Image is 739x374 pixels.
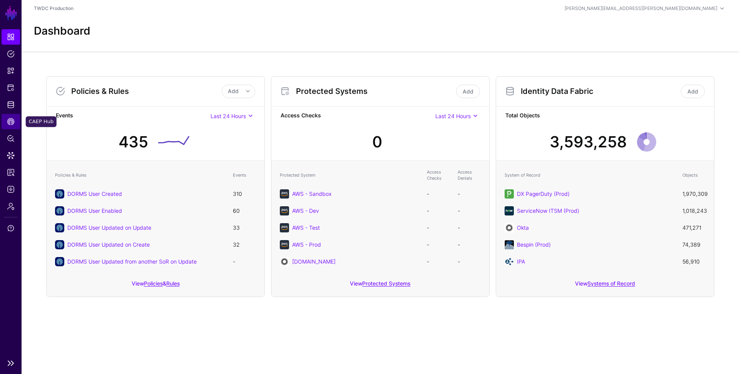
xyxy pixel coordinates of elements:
a: Add [681,85,705,98]
span: Identity Data Fabric [7,101,15,109]
td: 33 [229,219,260,236]
a: Access Reporting [2,165,20,180]
span: Data Lens [7,152,15,159]
img: svg+xml;base64,PHN2ZyB3aWR0aD0iNjQiIGhlaWdodD0iNjQiIHZpZXdCb3g9IjAgMCA2NCA2NCIgZmlsbD0ibm9uZSIgeG... [280,223,289,232]
span: Snippets [7,67,15,75]
div: 0 [372,130,382,154]
a: Policies [2,46,20,62]
a: CAEP Hub [2,114,20,129]
td: - [454,202,485,219]
td: - [454,253,485,270]
a: IPA [517,258,525,265]
a: SGNL [5,5,18,22]
span: Access Reporting [7,169,15,176]
span: Policies [7,50,15,58]
td: 310 [229,185,260,202]
td: - [454,185,485,202]
td: 1,018,243 [679,202,709,219]
th: System of Record [501,165,679,185]
span: Policy Lens [7,135,15,142]
td: - [423,219,454,236]
strong: Access Checks [281,111,435,121]
th: Access Denials [454,165,485,185]
td: - [423,202,454,219]
td: 32 [229,236,260,253]
h3: Protected Systems [296,87,455,96]
td: 471,271 [679,219,709,236]
a: DORMS User Updated from another SoR on Update [67,258,197,265]
a: AWS - Prod [292,241,321,248]
th: Events [229,165,260,185]
td: - [454,219,485,236]
img: svg+xml;base64,PHN2ZyB3aWR0aD0iNjQiIGhlaWdodD0iNjQiIHZpZXdCb3g9IjAgMCA2NCA2NCIgZmlsbD0ibm9uZSIgeG... [505,189,514,199]
img: svg+xml;base64,PHN2ZyB3aWR0aD0iNjQiIGhlaWdodD0iNjQiIHZpZXdCb3g9IjAgMCA2NCA2NCIgZmlsbD0ibm9uZSIgeG... [280,240,289,249]
a: Snippets [2,63,20,78]
a: DORMS User Created [67,190,122,197]
div: View [271,275,489,297]
img: svg+xml;base64,PHN2ZyB3aWR0aD0iNjQiIGhlaWdodD0iNjQiIHZpZXdCb3g9IjAgMCA2NCA2NCIgZmlsbD0ibm9uZSIgeG... [280,206,289,215]
h3: Policies & Rules [71,87,222,96]
h2: Dashboard [34,25,90,38]
a: Rules [166,280,180,287]
a: DORMS User Enabled [67,207,122,214]
th: Access Checks [423,165,454,185]
span: Last 24 Hours [435,113,471,119]
td: - [423,236,454,253]
a: AWS - Dev [292,207,319,214]
strong: Total Objects [505,111,705,121]
a: Okta [517,224,529,231]
a: Protected Systems [362,280,410,287]
div: View & [47,275,264,297]
a: Policies [144,280,163,287]
td: - [423,185,454,202]
td: 60 [229,202,260,219]
h3: Identity Data Fabric [521,87,679,96]
span: Support [7,224,15,232]
a: Admin [2,199,20,214]
span: Admin [7,202,15,210]
a: Add [456,85,480,98]
div: View [496,275,714,297]
span: Dashboard [7,33,15,41]
a: AWS - Sandbox [292,190,331,197]
strong: Events [56,111,211,121]
img: svg+xml;base64,PHN2ZyB3aWR0aD0iNjQiIGhlaWdodD0iNjQiIHZpZXdCb3g9IjAgMCA2NCA2NCIgZmlsbD0ibm9uZSIgeG... [280,257,289,266]
th: Protected System [276,165,423,185]
a: AWS - Test [292,224,320,231]
a: DORMS User Updated on Create [67,241,150,248]
img: svg+xml;base64,PD94bWwgdmVyc2lvbj0iMS4wIiBlbmNvZGluZz0iVVRGLTgiIHN0YW5kYWxvbmU9Im5vIj8+CjwhLS0gQ3... [505,257,514,266]
a: DX PagerDuty (Prod) [517,190,570,197]
a: ServiceNow ITSM (Prod) [517,207,579,214]
a: Logs [2,182,20,197]
a: Policy Lens [2,131,20,146]
td: - [454,236,485,253]
span: Last 24 Hours [211,113,246,119]
th: Objects [679,165,709,185]
img: svg+xml;base64,PHN2ZyB3aWR0aD0iNjQiIGhlaWdodD0iNjQiIHZpZXdCb3g9IjAgMCA2NCA2NCIgZmlsbD0ibm9uZSIgeG... [505,206,514,215]
img: svg+xml;base64,PHN2ZyB3aWR0aD0iNjQiIGhlaWdodD0iNjQiIHZpZXdCb3g9IjAgMCA2NCA2NCIgZmlsbD0ibm9uZSIgeG... [505,223,514,232]
span: CAEP Hub [7,118,15,125]
div: [PERSON_NAME][EMAIL_ADDRESS][PERSON_NAME][DOMAIN_NAME] [565,5,717,12]
span: Logs [7,185,15,193]
div: 3,593,258 [550,130,627,154]
span: Add [228,88,239,94]
a: Protected Systems [2,80,20,95]
td: 56,910 [679,253,709,270]
img: svg+xml;base64,PHN2ZyB2ZXJzaW9uPSIxLjEiIGlkPSJMYXllcl8xIiB4bWxucz0iaHR0cDovL3d3dy53My5vcmcvMjAwMC... [505,240,514,249]
th: Policies & Rules [51,165,229,185]
a: Data Lens [2,148,20,163]
a: [DOMAIN_NAME] [292,258,336,265]
a: Systems of Record [587,280,635,287]
a: TWDC Production [34,5,74,11]
a: Bespin (Prod) [517,241,551,248]
div: 435 [119,130,148,154]
span: Protected Systems [7,84,15,92]
a: DORMS User Updated on Update [67,224,151,231]
td: 74,389 [679,236,709,253]
a: Identity Data Fabric [2,97,20,112]
div: CAEP Hub [26,116,57,127]
img: svg+xml;base64,PHN2ZyB3aWR0aD0iNjQiIGhlaWdodD0iNjQiIHZpZXdCb3g9IjAgMCA2NCA2NCIgZmlsbD0ibm9uZSIgeG... [280,189,289,199]
td: - [423,253,454,270]
td: 1,970,309 [679,185,709,202]
a: Dashboard [2,29,20,45]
